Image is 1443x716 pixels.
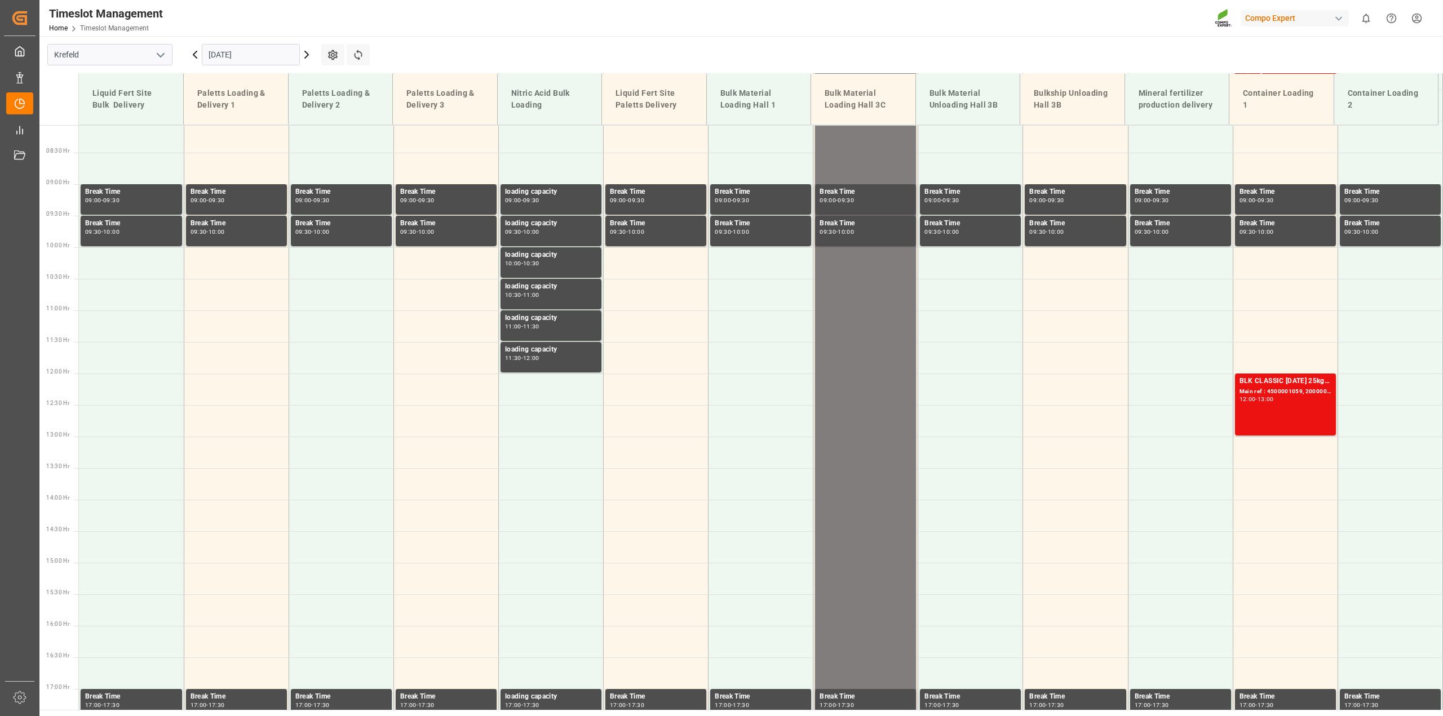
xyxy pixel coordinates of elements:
div: - [1046,229,1047,234]
div: 10:00 [418,229,435,234]
div: 10:00 [838,229,854,234]
div: 17:00 [400,702,417,708]
span: 13:00 Hr [46,432,69,438]
div: 09:30 [400,229,417,234]
div: - [417,229,418,234]
div: Break Time [1029,218,1121,229]
div: Break Time [85,691,178,702]
div: 09:30 [505,229,521,234]
div: 17:30 [313,702,330,708]
div: 17:00 [295,702,312,708]
div: Break Time [1240,218,1331,229]
div: Paletts Loading & Delivery 2 [298,83,384,115]
div: 09:30 [1029,229,1046,234]
div: 09:00 [1135,198,1151,203]
div: Break Time [1135,691,1227,702]
div: 10:00 [1153,229,1169,234]
div: Break Time [715,691,807,702]
div: 17:00 [820,702,836,708]
div: Break Time [191,218,282,229]
div: - [731,198,733,203]
div: Container Loading 1 [1238,83,1325,115]
div: - [1361,702,1362,708]
span: 09:00 Hr [46,179,69,185]
div: - [626,702,628,708]
div: Break Time [191,691,282,702]
div: loading capacity [505,186,597,198]
div: Break Time [610,218,702,229]
div: 09:30 [1135,229,1151,234]
div: 09:30 [820,229,836,234]
div: Liquid Fert Site Paletts Delivery [611,83,697,115]
div: Break Time [1240,186,1331,198]
span: 13:30 Hr [46,463,69,469]
div: 09:00 [1240,198,1256,203]
div: Break Time [1029,186,1121,198]
div: 09:30 [1344,229,1361,234]
div: Break Time [295,218,387,229]
div: 11:00 [523,292,539,297]
div: 17:00 [924,702,941,708]
div: Mineral fertilizer production delivery [1134,83,1220,115]
span: 14:30 Hr [46,526,69,532]
div: 09:30 [1048,198,1064,203]
div: 10:00 [523,229,539,234]
div: - [521,292,523,297]
div: - [417,702,418,708]
div: - [1361,198,1362,203]
div: Break Time [1135,186,1227,198]
span: 17:00 Hr [46,684,69,690]
div: BLK CLASSIC [DATE] 25kg (x42) INT [1240,376,1331,387]
div: Break Time [400,186,492,198]
div: 09:30 [924,229,941,234]
div: 09:30 [1240,229,1256,234]
button: Compo Expert [1241,7,1353,29]
div: 17:00 [1135,702,1151,708]
div: 09:30 [715,229,731,234]
div: Bulk Material Unloading Hall 3B [925,83,1011,115]
div: Break Time [1344,691,1436,702]
span: 09:30 Hr [46,211,69,217]
div: - [206,702,208,708]
div: - [101,229,103,234]
div: - [626,198,628,203]
div: 09:00 [924,198,941,203]
div: 09:00 [715,198,731,203]
div: Break Time [85,218,178,229]
div: 17:30 [628,702,644,708]
div: Bulk Material Loading Hall 1 [716,83,802,115]
div: 10:00 [942,229,959,234]
div: 17:30 [1258,702,1274,708]
div: Break Time [820,691,911,702]
div: 09:30 [523,198,539,203]
div: Container Loading 2 [1343,83,1429,115]
div: 10:00 [1048,229,1064,234]
div: - [731,229,733,234]
input: Type to search/select [47,44,172,65]
div: 09:30 [191,229,207,234]
div: 09:00 [1029,198,1046,203]
div: Main ref : 4500001059, 2000000817 [1240,387,1331,397]
div: 17:30 [418,702,435,708]
div: Break Time [610,691,702,702]
div: 10:00 [313,229,330,234]
div: Break Time [820,218,911,229]
div: 10:00 [628,229,644,234]
div: 10:00 [1258,229,1274,234]
div: loading capacity [505,344,597,355]
div: Bulkship Unloading Hall 3B [1029,83,1116,115]
div: Break Time [400,218,492,229]
div: Break Time [715,218,807,229]
div: - [521,324,523,329]
div: - [731,702,733,708]
div: loading capacity [505,691,597,702]
div: - [1150,702,1152,708]
div: 09:30 [209,198,225,203]
div: 17:00 [1344,702,1361,708]
button: open menu [152,46,169,64]
div: 09:00 [1344,198,1361,203]
div: 12:00 [1240,397,1256,402]
div: 17:00 [505,702,521,708]
div: Break Time [1240,691,1331,702]
button: Help Center [1379,6,1404,31]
